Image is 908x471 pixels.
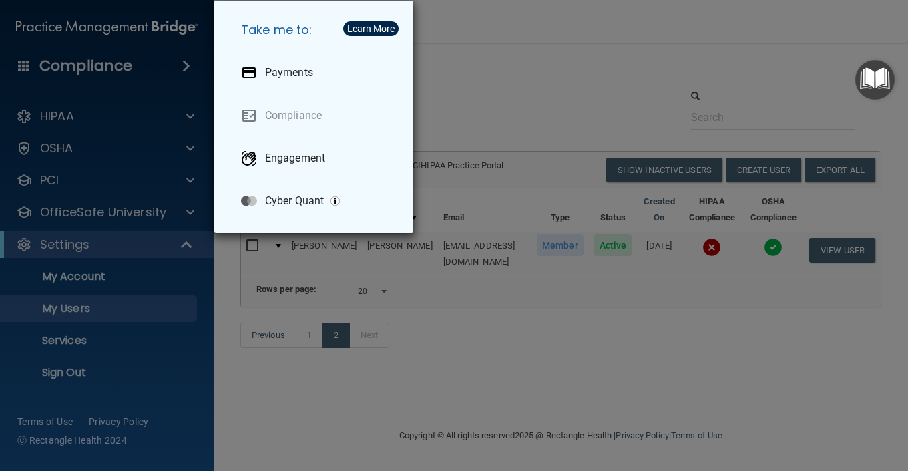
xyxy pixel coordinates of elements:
[230,140,403,177] a: Engagement
[841,402,892,453] iframe: Drift Widget Chat Controller
[265,66,313,80] p: Payments
[265,152,325,165] p: Engagement
[347,24,395,33] div: Learn More
[230,11,403,49] h5: Take me to:
[343,21,399,36] button: Learn More
[230,54,403,92] a: Payments
[855,60,895,100] button: Open Resource Center
[230,182,403,220] a: Cyber Quant
[265,194,324,208] p: Cyber Quant
[230,97,403,134] a: Compliance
